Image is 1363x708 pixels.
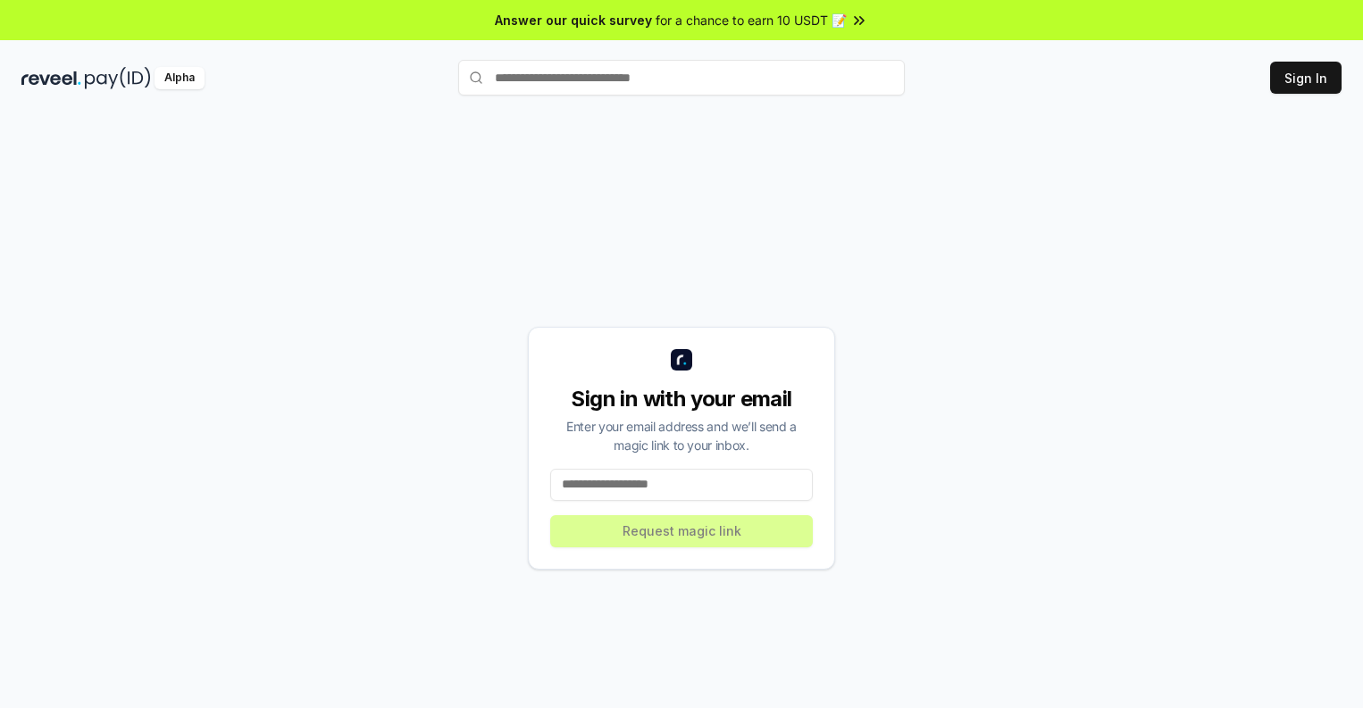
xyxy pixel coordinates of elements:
[1270,62,1342,94] button: Sign In
[671,349,692,371] img: logo_small
[155,67,205,89] div: Alpha
[495,11,652,29] span: Answer our quick survey
[656,11,847,29] span: for a chance to earn 10 USDT 📝
[550,385,813,413] div: Sign in with your email
[21,67,81,89] img: reveel_dark
[85,67,151,89] img: pay_id
[550,417,813,454] div: Enter your email address and we’ll send a magic link to your inbox.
